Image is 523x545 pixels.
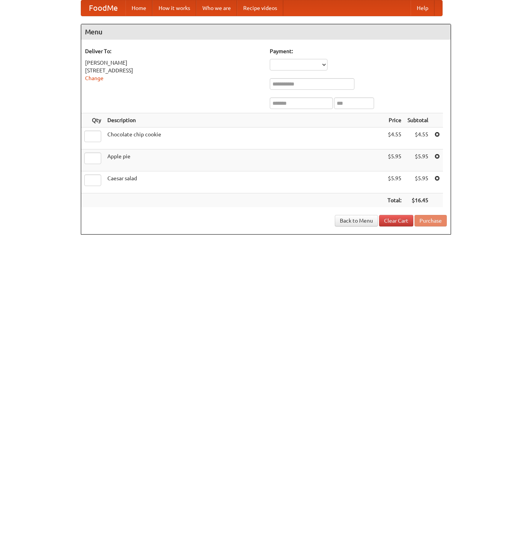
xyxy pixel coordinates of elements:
[85,75,104,81] a: Change
[414,215,447,226] button: Purchase
[104,171,384,193] td: Caesar salad
[81,0,125,16] a: FoodMe
[81,24,451,40] h4: Menu
[85,67,262,74] div: [STREET_ADDRESS]
[125,0,152,16] a: Home
[270,47,447,55] h5: Payment:
[104,127,384,149] td: Chocolate chip cookie
[404,113,431,127] th: Subtotal
[384,171,404,193] td: $5.95
[404,149,431,171] td: $5.95
[85,59,262,67] div: [PERSON_NAME]
[404,193,431,208] th: $16.45
[384,113,404,127] th: Price
[152,0,196,16] a: How it works
[81,113,104,127] th: Qty
[384,127,404,149] td: $4.55
[404,171,431,193] td: $5.95
[104,113,384,127] th: Description
[196,0,237,16] a: Who we are
[85,47,262,55] h5: Deliver To:
[411,0,434,16] a: Help
[404,127,431,149] td: $4.55
[335,215,378,226] a: Back to Menu
[237,0,283,16] a: Recipe videos
[104,149,384,171] td: Apple pie
[384,193,404,208] th: Total:
[379,215,413,226] a: Clear Cart
[384,149,404,171] td: $5.95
